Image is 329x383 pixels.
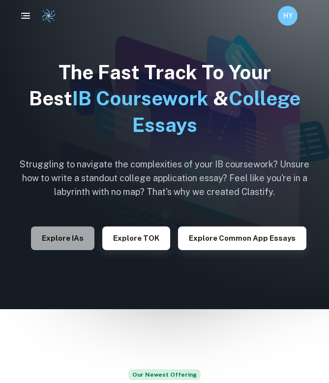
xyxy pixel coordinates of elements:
[102,233,170,242] a: Explore TOK
[282,10,294,21] h6: HY
[12,158,317,199] h6: Struggling to navigate the complexities of your IB coursework? Unsure how to write a standout col...
[35,8,56,23] a: Clastify logo
[72,87,209,110] span: IB Coursework
[12,59,317,138] h1: The Fast Track To Your Best &
[31,226,94,250] button: Explore IAs
[41,8,56,23] img: Clastify logo
[178,233,306,242] a: Explore Common App essays
[102,226,170,250] button: Explore TOK
[278,6,298,26] button: HY
[31,233,94,242] a: Explore IAs
[132,87,300,136] span: College Essays
[128,369,201,380] span: Our Newest Offering
[178,226,306,250] button: Explore Common App essays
